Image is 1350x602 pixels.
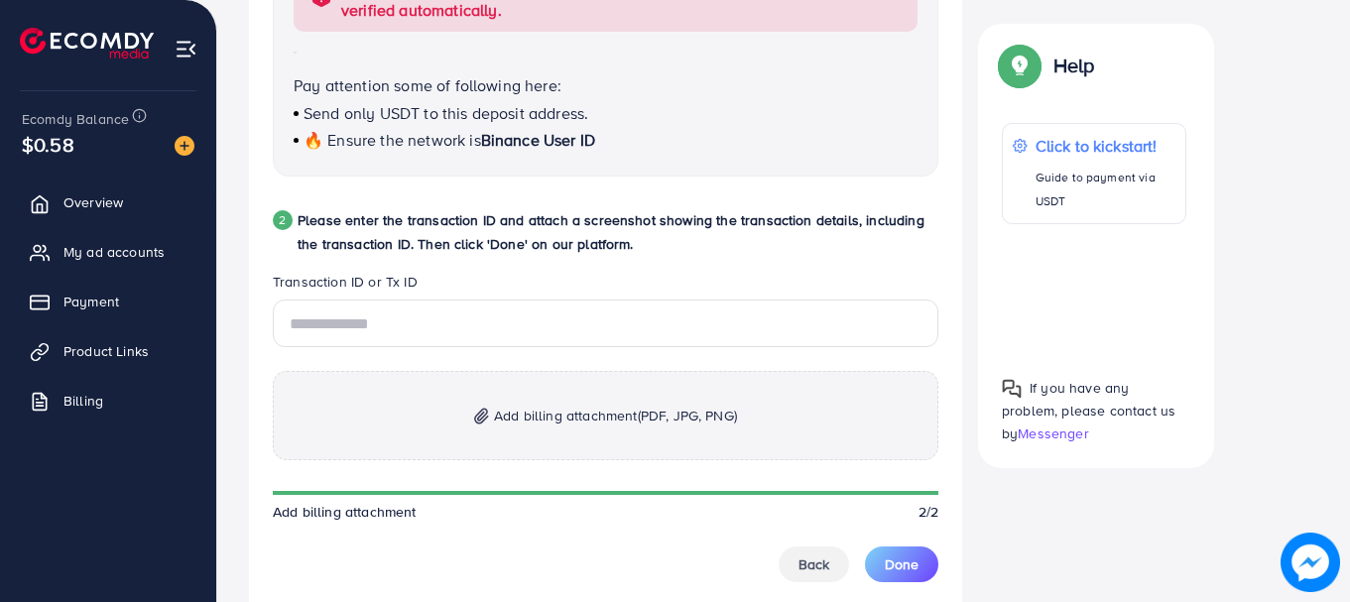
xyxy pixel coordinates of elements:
[1036,166,1175,213] p: Guide to payment via USDT
[15,282,201,321] a: Payment
[273,502,417,522] span: Add billing attachment
[474,408,489,424] img: img
[294,73,918,97] p: Pay attention some of following here:
[304,129,481,151] span: 🔥 Ensure the network is
[494,404,737,427] span: Add billing attachment
[1002,377,1175,442] span: If you have any problem, please contact us by
[15,182,201,222] a: Overview
[63,341,149,361] span: Product Links
[273,272,938,300] legend: Transaction ID or Tx ID
[273,210,293,230] div: 2
[294,101,918,125] p: Send only USDT to this deposit address.
[22,109,129,129] span: Ecomdy Balance
[1002,378,1022,398] img: Popup guide
[15,381,201,421] a: Billing
[20,28,154,59] img: logo
[1002,48,1038,83] img: Popup guide
[1018,423,1088,443] span: Messenger
[22,130,74,159] span: $0.58
[63,192,123,212] span: Overview
[63,242,165,262] span: My ad accounts
[1053,54,1095,77] p: Help
[298,208,938,256] p: Please enter the transaction ID and attach a screenshot showing the transaction details, includin...
[481,129,595,151] span: Binance User ID
[175,38,197,60] img: menu
[63,391,103,411] span: Billing
[865,546,938,582] button: Done
[15,232,201,272] a: My ad accounts
[885,554,919,574] span: Done
[175,136,194,156] img: image
[63,292,119,311] span: Payment
[1281,533,1340,592] img: image
[638,406,737,425] span: (PDF, JPG, PNG)
[15,331,201,371] a: Product Links
[798,554,829,574] span: Back
[1036,134,1175,158] p: Click to kickstart!
[919,502,938,522] span: 2/2
[779,546,849,582] button: Back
